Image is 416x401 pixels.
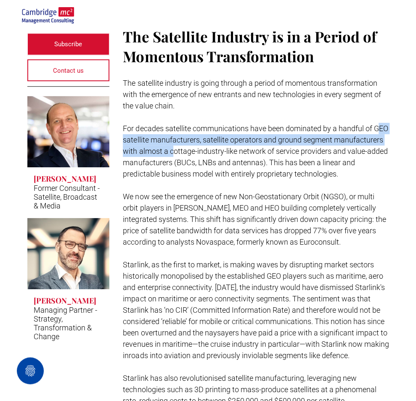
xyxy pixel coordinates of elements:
span: Contact us [53,60,84,81]
a: Steve Tunnicliffe [27,96,109,167]
a: Contact us [27,59,109,81]
a: Your Business Transformed | Cambridge Management Consulting [21,8,74,17]
h3: [PERSON_NAME] [34,174,96,184]
span: We now see the emergence of new Non-Geostationary Orbit (NGSO), or multi orbit players in [PERSON... [123,192,386,246]
img: secondary-image [21,7,74,24]
p: Former Consultant - Satellite, Broadcast & Media [34,184,103,210]
span: For decades satellite communications have been dominated by a handful of GEO satellite manufactur... [123,124,388,178]
a: Subscribe [27,33,109,55]
p: Managing Partner - Strategy, Transformation & Change [34,306,103,341]
span: The Satellite Industry is in a Period of Momentous Transformation [123,26,376,66]
h3: [PERSON_NAME] [34,295,96,306]
span: The satellite industry is going through a period of momentous transformation with the emergence o... [123,79,381,110]
a: INSIGHTS | An Overview of the Current Satellite Communications Industry [27,218,109,289]
button: menu [387,5,408,26]
span: Subscribe [54,34,82,55]
span: Starlink, as the first to market, is making waves by disrupting market sectors historically monop... [123,260,389,360]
